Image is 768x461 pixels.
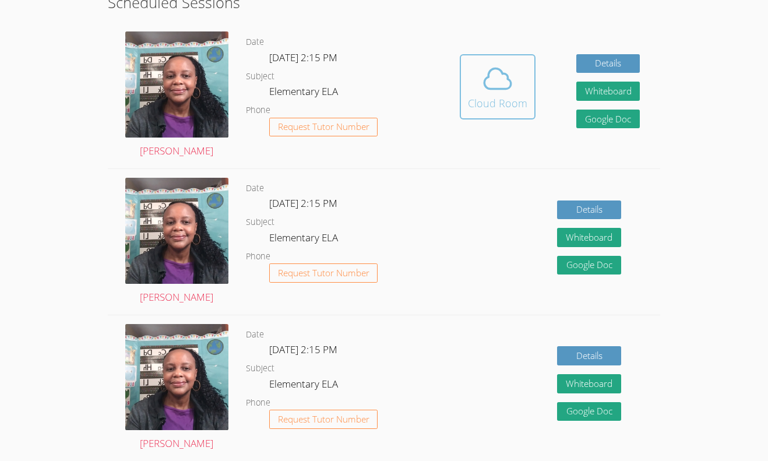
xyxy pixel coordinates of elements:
dt: Phone [246,396,270,410]
button: Whiteboard [557,228,621,247]
a: Details [557,200,621,220]
dd: Elementary ELA [269,230,340,249]
dt: Date [246,181,264,196]
span: [DATE] 2:15 PM [269,343,337,356]
div: Cloud Room [468,95,527,111]
a: Google Doc [557,402,621,421]
dt: Subject [246,69,274,84]
dt: Subject [246,361,274,376]
dt: Date [246,35,264,50]
span: [DATE] 2:15 PM [269,196,337,210]
img: Selfie2.jpg [125,178,228,284]
a: Details [576,54,640,73]
img: Selfie2.jpg [125,31,228,138]
button: Cloud Room [460,54,536,119]
button: Whiteboard [557,374,621,393]
button: Request Tutor Number [269,118,378,137]
span: [DATE] 2:15 PM [269,51,337,64]
a: [PERSON_NAME] [125,31,228,160]
dd: Elementary ELA [269,376,340,396]
dt: Date [246,328,264,342]
img: Selfie2.jpg [125,324,228,430]
span: Request Tutor Number [278,415,369,424]
button: Request Tutor Number [269,410,378,429]
a: [PERSON_NAME] [125,324,228,452]
a: Google Doc [576,110,640,129]
button: Whiteboard [576,82,640,101]
dt: Subject [246,215,274,230]
button: Request Tutor Number [269,263,378,283]
dt: Phone [246,249,270,264]
span: Request Tutor Number [278,269,369,277]
dd: Elementary ELA [269,83,340,103]
span: Request Tutor Number [278,122,369,131]
a: Google Doc [557,256,621,275]
dt: Phone [246,103,270,118]
a: [PERSON_NAME] [125,178,228,306]
a: Details [557,346,621,365]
